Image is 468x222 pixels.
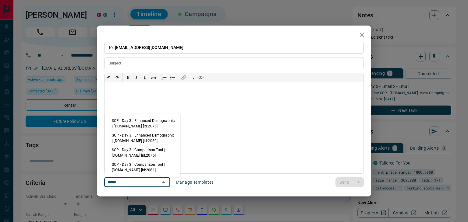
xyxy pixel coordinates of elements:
[113,73,122,82] button: ↷
[144,75,147,80] span: 𝐔
[105,116,180,131] li: SOP - Day 3 | Enhanced Demographic | [DOMAIN_NAME] [id:2075]
[335,177,364,187] div: split button
[132,73,141,82] button: 𝑰
[105,160,180,175] li: SOP - Day 3 | Comparison Tool | [DOMAIN_NAME] [id:2081]
[179,73,188,82] button: 🔗
[172,177,217,187] button: Manage Templates
[168,73,177,82] button: Bullet list
[188,73,196,82] button: T̲ₓ
[159,178,168,186] button: Close
[115,45,184,50] span: [EMAIL_ADDRESS][DOMAIN_NAME]
[109,61,122,66] p: Subject:
[196,73,205,82] button: </>
[105,131,180,145] li: SOP - Day 3 | Enhanced Demographic | [DOMAIN_NAME] [id:2080]
[149,73,158,82] button: ab
[105,145,180,160] li: SOP - Day 3 | Comparison Tool | [DOMAIN_NAME] [id:2076]
[105,73,113,82] button: ↶
[124,73,132,82] button: 𝐁
[160,73,168,82] button: Numbered list
[151,75,156,80] s: ab
[104,42,364,54] p: To:
[141,73,149,82] button: 𝐔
